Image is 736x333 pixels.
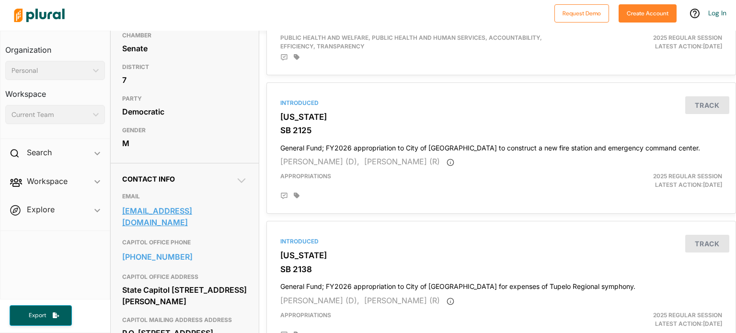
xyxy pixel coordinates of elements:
[122,73,248,87] div: 7
[280,139,722,152] h4: General Fund; FY2026 appropriation to City of [GEOGRAPHIC_DATA] to construct a new fire station a...
[280,278,722,291] h4: General Fund; FY2026 appropriation to City of [GEOGRAPHIC_DATA] for expenses of Tupelo Regional s...
[554,8,609,18] a: Request Demo
[577,311,729,328] div: Latest Action: [DATE]
[619,4,677,23] button: Create Account
[11,110,89,120] div: Current Team
[653,311,722,319] span: 2025 Regular Session
[122,30,248,41] h3: CHAMBER
[280,264,722,274] h3: SB 2138
[364,296,440,305] span: [PERSON_NAME] (R)
[685,235,729,253] button: Track
[122,271,248,283] h3: CAPITOL OFFICE ADDRESS
[280,157,359,166] span: [PERSON_NAME] (D),
[122,104,248,119] div: Democratic
[122,136,248,150] div: M
[122,125,248,136] h3: GENDER
[653,172,722,180] span: 2025 Regular Session
[280,311,331,319] span: Appropriations
[122,314,248,326] h3: CAPITOL MAILING ADDRESS ADDRESS
[122,93,248,104] h3: PARTY
[294,192,299,199] div: Add tags
[280,192,288,200] div: Add Position Statement
[653,34,722,41] span: 2025 Regular Session
[577,34,729,51] div: Latest Action: [DATE]
[280,112,722,122] h3: [US_STATE]
[280,34,542,50] span: Public Health and Welfare, Public Health and Human Services, Accountability, Efficiency, Transpar...
[122,41,248,56] div: Senate
[122,237,248,248] h3: CAPITOL OFFICE PHONE
[5,80,105,101] h3: Workspace
[22,311,53,320] span: Export
[554,4,609,23] button: Request Demo
[11,66,89,76] div: Personal
[280,126,722,135] h3: SB 2125
[577,172,729,189] div: Latest Action: [DATE]
[685,96,729,114] button: Track
[122,204,248,230] a: [EMAIL_ADDRESS][DOMAIN_NAME]
[122,250,248,264] a: [PHONE_NUMBER]
[280,296,359,305] span: [PERSON_NAME] (D),
[280,237,722,246] div: Introduced
[122,283,248,309] div: State Capitol [STREET_ADDRESS][PERSON_NAME]
[27,147,52,158] h2: Search
[10,305,72,326] button: Export
[708,9,726,17] a: Log In
[122,191,248,202] h3: EMAIL
[280,251,722,260] h3: [US_STATE]
[364,157,440,166] span: [PERSON_NAME] (R)
[280,172,331,180] span: Appropriations
[294,54,299,60] div: Add tags
[280,54,288,61] div: Add Position Statement
[122,175,175,183] span: Contact Info
[280,99,722,107] div: Introduced
[619,8,677,18] a: Create Account
[122,61,248,73] h3: DISTRICT
[5,36,105,57] h3: Organization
